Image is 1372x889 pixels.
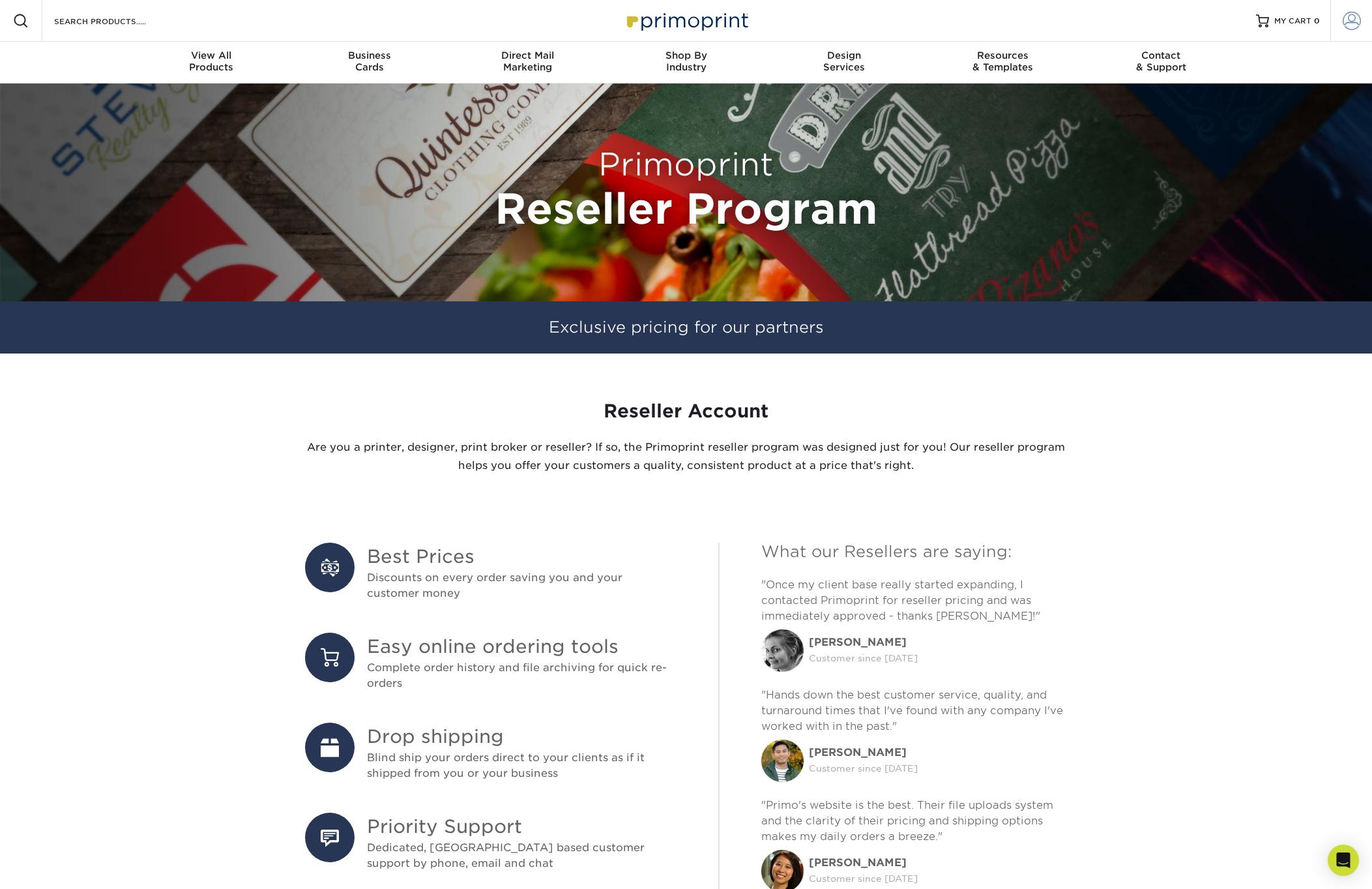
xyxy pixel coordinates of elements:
[305,813,677,871] li: Dedicated, [GEOGRAPHIC_DATA] based customer support by phone, email and chat
[305,400,1068,423] h3: Reseller Account
[305,146,1068,184] h2: Primoprint
[1082,50,1240,73] div: & Support
[765,42,924,83] a: DesignServices
[290,42,448,83] a: BusinessCards
[924,42,1082,83] a: Resources& Templates
[761,629,804,672] img: Mindy P.
[621,7,752,35] img: Primoprint
[607,50,765,61] span: Shop By
[1314,16,1320,25] span: 0
[809,653,918,663] small: Customer since [DATE]
[305,633,677,691] li: Complete order history and file archiving for quick re-orders
[809,763,918,774] small: Customer since [DATE]
[607,42,765,83] a: Shop ByIndustry
[132,50,291,73] div: Products
[290,50,448,73] div: Cards
[448,50,607,73] div: Marketing
[924,50,1082,61] span: Resources
[607,50,765,73] div: Industry
[448,42,607,83] a: Direct MailMarketing
[761,543,1068,562] h4: What our Resellers are saying:
[809,635,918,650] div: [PERSON_NAME]
[305,543,677,601] li: Discounts on every order saving you and your customer money
[367,543,677,570] span: Best Prices
[132,50,291,61] span: View All
[53,13,180,29] input: SEARCH PRODUCTS.....
[809,873,918,884] small: Customer since [DATE]
[761,687,1068,734] p: "Hands down the best customer service, quality, and turnaround times that I've found with any com...
[132,42,291,83] a: View AllProducts
[367,813,677,840] span: Priority Support
[809,745,918,761] div: [PERSON_NAME]
[305,184,1068,234] h1: Reseller Program
[765,50,924,61] span: Design
[305,723,677,781] li: Blind ship your orders direct to your clients as if it shipped from you or your business
[924,50,1082,73] div: & Templates
[305,438,1068,475] p: Are you a printer, designer, print broker or reseller? If so, the Primoprint reseller program was...
[761,577,1068,624] p: "Once my client base really started expanding, I contacted Primoprint for reseller pricing and wa...
[1082,42,1240,83] a: Contact& Support
[290,50,448,61] span: Business
[448,50,607,61] span: Direct Mail
[1082,50,1240,61] span: Contact
[295,301,1077,354] div: Exclusive pricing for our partners
[367,723,677,750] span: Drop shipping
[761,798,1068,845] p: "Primo's website is the best. Their file uploads system and the clarity of their pricing and ship...
[809,855,918,871] div: [PERSON_NAME]
[1328,845,1359,876] div: Open Intercom Messenger
[761,740,804,782] img: Harold W.
[367,633,677,660] span: Easy online ordering tools
[765,50,924,73] div: Services
[1274,16,1311,27] span: MY CART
